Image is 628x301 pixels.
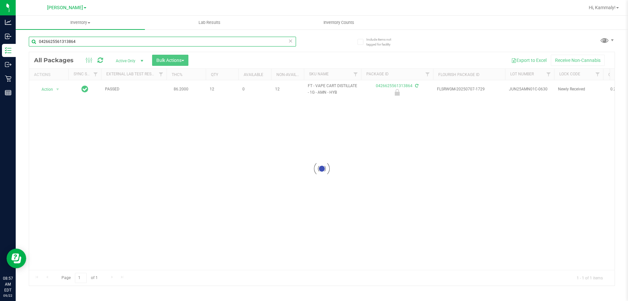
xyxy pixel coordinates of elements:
span: Inventory [16,20,145,26]
span: Include items not tagged for facility [366,37,399,47]
span: Hi, Kammaly! [589,5,616,10]
a: Inventory [16,16,145,29]
inline-svg: Analytics [5,19,11,26]
input: Search Package ID, Item Name, SKU, Lot or Part Number... [29,37,296,47]
span: Inventory Counts [315,20,363,26]
span: [PERSON_NAME] [47,5,83,10]
inline-svg: Retail [5,75,11,82]
span: Clear [288,37,293,45]
inline-svg: Inbound [5,33,11,40]
span: Lab Results [190,20,229,26]
iframe: Resource center [7,249,26,268]
p: 08:57 AM EDT [3,275,13,293]
inline-svg: Reports [5,89,11,96]
a: Inventory Counts [274,16,403,29]
a: Lab Results [145,16,274,29]
inline-svg: Inventory [5,47,11,54]
inline-svg: Outbound [5,61,11,68]
p: 09/22 [3,293,13,298]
